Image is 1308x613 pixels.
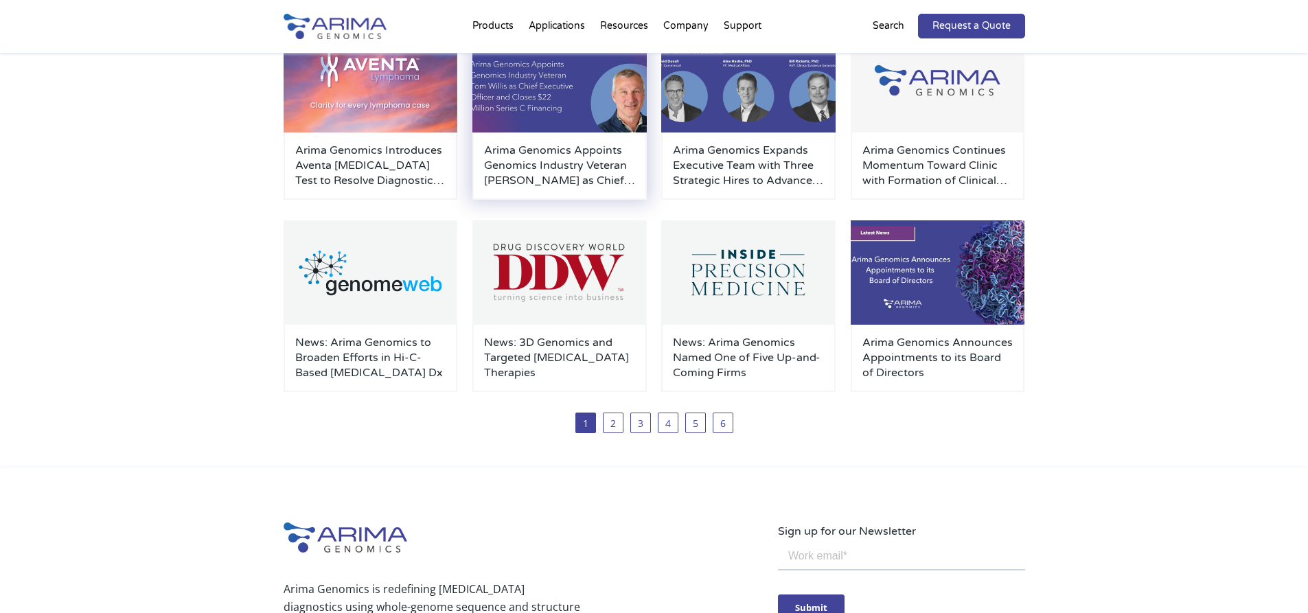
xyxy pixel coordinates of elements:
img: AventaLymphoma-500x300.jpg [284,28,458,132]
img: Personnel-Announcement-LinkedIn-Carousel-22025-500x300.png [661,28,836,132]
a: Arima Genomics Announces Appointments to its Board of Directors [862,335,1013,380]
p: Sign up for our Newsletter [778,522,1025,540]
p: Search [873,17,904,35]
a: News: Arima Genomics Named One of Five Up-and-Coming Firms [673,335,824,380]
img: Arima-Genomics-logo [284,522,407,553]
a: 2 [603,413,623,433]
a: 6 [713,413,733,433]
a: Arima Genomics Expands Executive Team with Three Strategic Hires to Advance Clinical Applications... [673,143,824,188]
img: Inside-Precision-Medicine_Logo-500x300.png [661,220,836,325]
a: 4 [658,413,678,433]
a: Request a Quote [918,14,1025,38]
img: Personnel-Announcement-LinkedIn-Carousel-22025-1-500x300.jpg [472,28,647,132]
a: 5 [685,413,706,433]
a: Arima Genomics Introduces Aventa [MEDICAL_DATA] Test to Resolve Diagnostic Uncertainty in B- and ... [295,143,446,188]
img: Board-members-500x300.jpg [851,220,1025,325]
a: News: Arima Genomics to Broaden Efforts in Hi-C-Based [MEDICAL_DATA] Dx [295,335,446,380]
img: Drug-Discovery-World_Logo-500x300.png [472,220,647,325]
span: 1 [575,413,596,433]
img: Arima-Genomics-logo [284,14,387,39]
img: Group-929-500x300.jpg [851,28,1025,132]
a: 3 [630,413,651,433]
a: Arima Genomics Appoints Genomics Industry Veteran [PERSON_NAME] as Chief Executive Officer and Cl... [484,143,635,188]
a: News: 3D Genomics and Targeted [MEDICAL_DATA] Therapies [484,335,635,380]
img: GenomeWeb_Press-Release_Logo-500x300.png [284,220,458,325]
a: Arima Genomics Continues Momentum Toward Clinic with Formation of Clinical Advisory Board [862,143,1013,188]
